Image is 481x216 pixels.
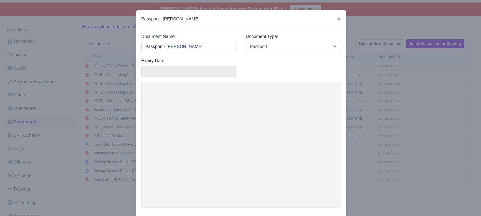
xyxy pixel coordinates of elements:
iframe: Chat Widget [450,186,481,216]
label: Document Type: [246,33,278,40]
div: Passport - [PERSON_NAME] [136,10,346,28]
label: Expiry Date [141,57,164,64]
label: Document Name: [141,33,176,40]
